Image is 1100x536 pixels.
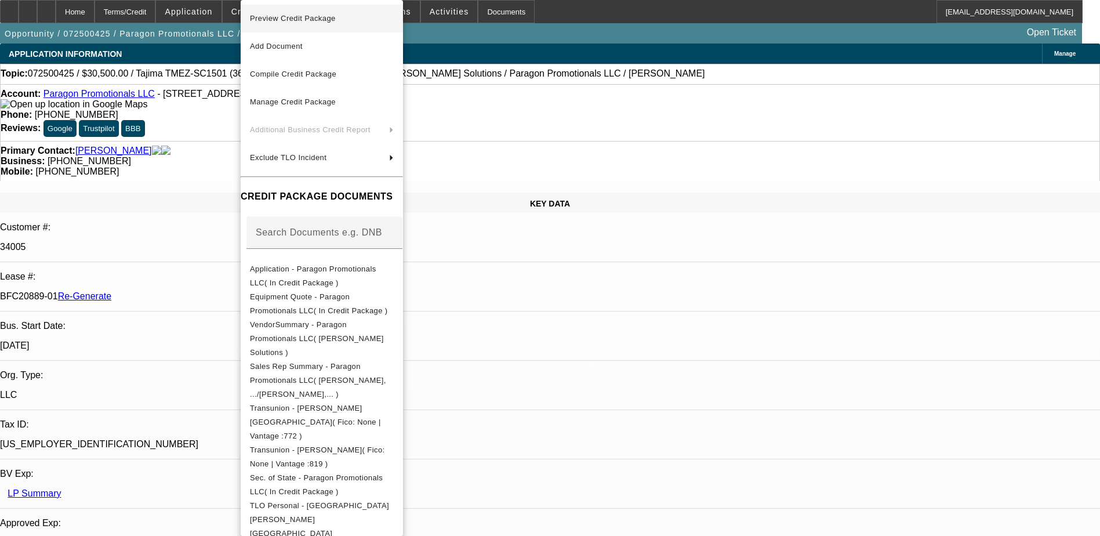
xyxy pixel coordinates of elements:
span: Exclude TLO Incident [250,153,326,162]
mat-label: Search Documents e.g. DNB [256,227,382,237]
span: Equipment Quote - Paragon Promotionals LLC( In Credit Package ) [250,292,388,315]
span: Transunion - [PERSON_NAME][GEOGRAPHIC_DATA]( Fico: None | Vantage :772 ) [250,404,381,440]
span: Add Document [250,42,303,50]
button: Equipment Quote - Paragon Promotionals LLC( In Credit Package ) [241,290,403,318]
span: Manage Credit Package [250,97,336,106]
span: Transunion - [PERSON_NAME]( Fico: None | Vantage :819 ) [250,446,385,468]
button: Sales Rep Summary - Paragon Promotionals LLC( Wesolowski, .../Wesolowski,... ) [241,360,403,401]
span: Preview Credit Package [250,14,336,23]
span: Application - Paragon Promotionals LLC( In Credit Package ) [250,265,376,287]
button: Sec. of State - Paragon Promotionals LLC( In Credit Package ) [241,471,403,499]
h4: CREDIT PACKAGE DOCUMENTS [241,190,403,204]
button: Transunion - Wood, Christopher( Fico: None | Vantage :819 ) [241,443,403,471]
button: VendorSummary - Paragon Promotionals LLC( Hirsch Solutions ) [241,318,403,360]
span: Compile Credit Package [250,70,336,78]
button: Application - Paragon Promotionals LLC( In Credit Package ) [241,262,403,290]
span: Sales Rep Summary - Paragon Promotionals LLC( [PERSON_NAME], .../[PERSON_NAME],... ) [250,362,386,399]
span: VendorSummary - Paragon Promotionals LLC( [PERSON_NAME] Solutions ) [250,320,384,357]
button: Transunion - Ledford, Kayla( Fico: None | Vantage :772 ) [241,401,403,443]
span: Sec. of State - Paragon Promotionals LLC( In Credit Package ) [250,473,383,496]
